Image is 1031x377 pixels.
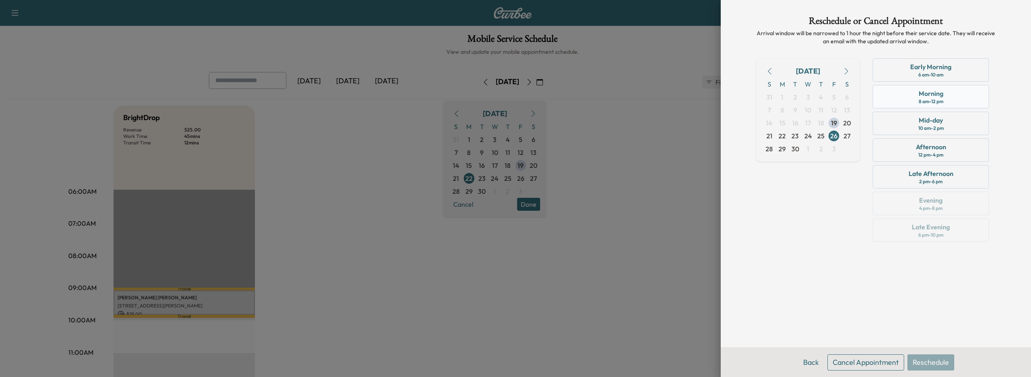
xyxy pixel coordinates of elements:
span: 21 [766,131,772,141]
span: 2 [793,92,797,102]
span: 12 [831,105,837,115]
button: Cancel Appointment [827,354,904,371]
div: 12 pm - 4 pm [918,152,943,158]
span: 2 [819,144,823,154]
span: 27 [844,131,850,141]
span: 13 [844,105,850,115]
span: 31 [766,92,772,102]
span: 9 [793,105,797,115]
span: 14 [766,118,772,128]
span: 24 [804,131,812,141]
span: 18 [818,118,824,128]
span: 5 [832,92,836,102]
span: 6 [845,92,849,102]
p: Arrival window will be narrowed to 1 hour the night before their service date. They will receive ... [756,29,995,45]
span: 3 [832,144,836,154]
span: 1 [807,144,809,154]
h1: Reschedule or Cancel Appointment [756,16,995,29]
span: W [802,78,814,91]
span: 17 [805,118,811,128]
span: 15 [779,118,785,128]
span: 3 [806,92,810,102]
span: 4 [819,92,823,102]
span: M [776,78,789,91]
span: 26 [830,131,837,141]
span: 8 [781,105,784,115]
span: S [763,78,776,91]
div: Mid-day [919,115,943,125]
span: T [814,78,827,91]
span: 20 [843,118,851,128]
span: 1 [781,92,783,102]
div: Early Morning [910,62,951,72]
span: 11 [818,105,823,115]
div: [DATE] [796,66,820,77]
button: Back [798,354,824,371]
div: 8 am - 12 pm [919,98,943,105]
div: Morning [919,89,943,98]
span: S [840,78,853,91]
span: 23 [791,131,799,141]
span: 22 [779,131,786,141]
div: 2 pm - 6 pm [919,178,943,185]
span: 25 [817,131,825,141]
div: 6 am - 10 am [918,72,943,78]
span: 10 [805,105,811,115]
span: F [827,78,840,91]
span: T [789,78,802,91]
div: Afternoon [916,142,946,152]
span: 7 [768,105,771,115]
div: 10 am - 2 pm [918,125,944,131]
span: 16 [792,118,798,128]
span: 30 [791,144,799,154]
span: 29 [779,144,786,154]
span: 19 [831,118,837,128]
div: Late Afternoon [909,169,953,178]
span: 28 [766,144,773,154]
